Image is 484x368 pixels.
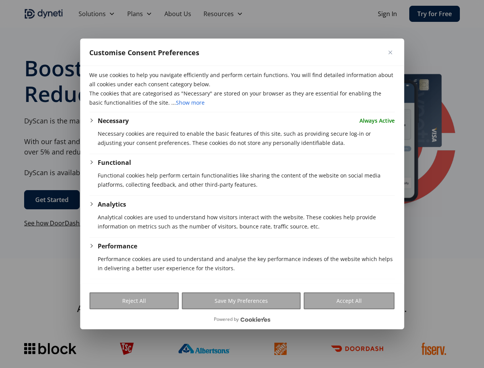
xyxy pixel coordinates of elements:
button: Analytics [98,200,126,209]
p: We use cookies to help you navigate efficiently and perform certain functions. You will find deta... [89,71,395,89]
button: Reject All [89,292,179,309]
button: Close [386,48,395,57]
p: Necessary cookies are required to enable the basic features of this site, such as providing secur... [98,129,395,148]
button: Save My Preferences [182,292,300,309]
div: Powered by [214,315,271,323]
button: Accept All [304,292,395,309]
span: Always Active [359,116,395,125]
span: Customise Consent Preferences [89,48,199,57]
button: Necessary [98,116,129,125]
img: Close [388,51,392,54]
div: Customise Consent Preferences [80,39,404,329]
button: Show more [176,98,205,107]
a: Visit CookieYes website [241,317,271,322]
button: Functional [98,158,131,167]
p: Functional cookies help perform certain functionalities like sharing the content of the website o... [98,171,395,189]
p: Performance cookies are used to understand and analyse the key performance indexes of the website... [98,255,395,273]
button: Performance [98,242,137,251]
p: The cookies that are categorised as "Necessary" are stored on your browser as they are essential ... [89,89,395,107]
p: Analytical cookies are used to understand how visitors interact with the website. These cookies h... [98,213,395,231]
